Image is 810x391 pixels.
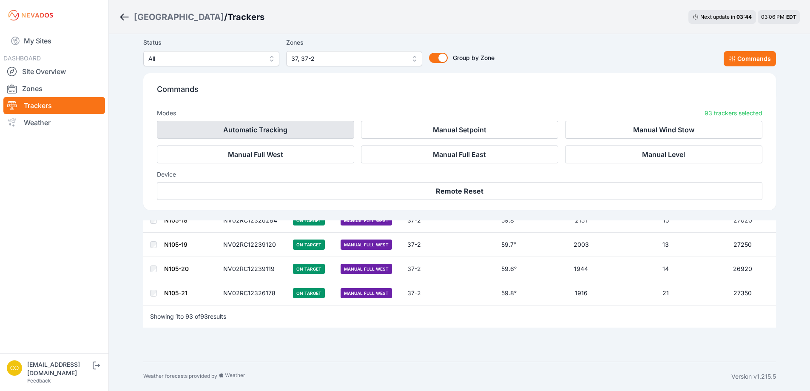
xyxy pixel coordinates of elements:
td: 59.8° [477,281,540,305]
td: 21 [622,281,710,305]
span: On Target [293,288,325,298]
span: On Target [293,264,325,274]
td: 27250 [710,233,776,257]
td: 1944 [540,257,622,281]
a: Trackers [3,97,105,114]
td: 1916 [540,281,622,305]
button: Remote Reset [157,182,762,200]
button: 37, 37-2 [286,51,422,66]
span: Group by Zone [453,54,495,61]
img: Nevados [7,9,54,22]
span: EDT [786,14,796,20]
nav: Breadcrumb [119,6,264,28]
h3: Device [157,170,762,179]
button: Manual Full West [157,146,354,163]
button: Manual Level [565,146,762,163]
td: 13 [622,233,710,257]
button: Automatic Tracking [157,121,354,139]
td: NV02RC12239120 [218,233,288,257]
td: 59.6° [477,257,540,281]
div: Weather forecasts provided by [143,372,731,381]
img: controlroomoperator@invenergy.com [7,360,22,376]
span: 93 [185,313,193,320]
button: Manual Setpoint [361,121,558,139]
td: 14 [622,257,710,281]
span: 93 [200,313,208,320]
h3: Modes [157,109,176,117]
button: All [143,51,279,66]
span: 37, 37-2 [291,54,405,64]
h3: Trackers [227,11,264,23]
a: N105-21 [164,289,188,297]
span: DASHBOARD [3,54,41,62]
a: My Sites [3,31,105,51]
a: N105-19 [164,241,188,248]
button: Manual Full East [361,146,558,163]
td: 2151 [540,208,622,233]
p: Commands [157,83,762,102]
label: Zones [286,37,422,48]
span: On Target [293,240,325,250]
td: NV02RC12326284 [218,208,288,233]
a: Feedback [27,377,51,384]
td: 37-2 [402,257,437,281]
td: 26920 [710,257,776,281]
td: 27350 [710,281,776,305]
span: Manual Full West [341,264,392,274]
a: Site Overview [3,63,105,80]
span: All [148,54,262,64]
td: 37-2 [402,281,437,305]
button: Commands [724,51,776,66]
td: 59.8° [477,208,540,233]
span: 1 [176,313,178,320]
span: Manual Full West [341,288,392,298]
td: 37-2 [402,233,437,257]
td: NV02RC12326178 [218,281,288,305]
a: Weather [3,114,105,131]
button: Manual Wind Stow [565,121,762,139]
td: 59.7° [477,233,540,257]
td: 27020 [710,208,776,233]
span: 03:06 PM [761,14,784,20]
span: Manual Full West [341,215,392,225]
div: [EMAIL_ADDRESS][DOMAIN_NAME] [27,360,91,377]
td: 37-2 [402,208,437,233]
td: NV02RC12239119 [218,257,288,281]
span: On Target [293,215,325,225]
p: Showing to of results [150,312,226,321]
span: Manual Full West [341,240,392,250]
td: 2003 [540,233,622,257]
div: Version v1.215.5 [731,372,776,381]
a: Zones [3,80,105,97]
label: Status [143,37,279,48]
span: Next update in [700,14,735,20]
div: 03 : 44 [736,14,752,20]
p: 93 trackers selected [705,109,762,117]
a: N105-20 [164,265,189,272]
a: [GEOGRAPHIC_DATA] [134,11,224,23]
td: 15 [622,208,710,233]
span: / [224,11,227,23]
